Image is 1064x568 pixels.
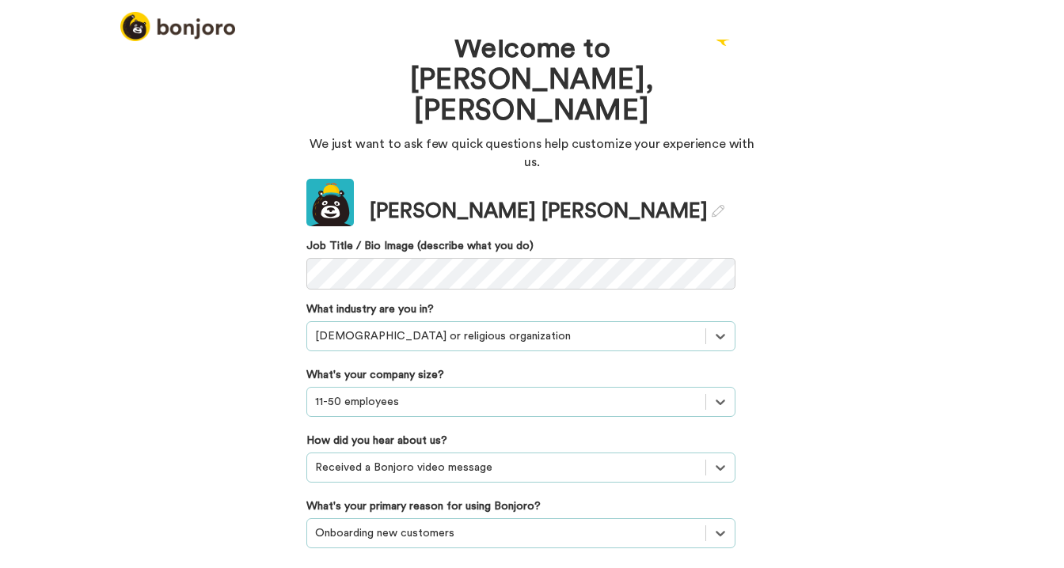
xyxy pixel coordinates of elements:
p: We just want to ask few quick questions help customize your experience with us. [306,135,758,172]
div: [PERSON_NAME] [PERSON_NAME] [370,197,724,226]
label: Job Title / Bio Image (describe what you do) [306,238,735,254]
h1: Welcome to [PERSON_NAME], [PERSON_NAME] [354,33,710,127]
img: logo_full.png [120,12,235,41]
label: What's your primary reason for using Bonjoro? [306,498,541,514]
label: How did you hear about us? [306,433,447,449]
label: What industry are you in? [306,301,434,317]
label: What's your company size? [306,367,444,383]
